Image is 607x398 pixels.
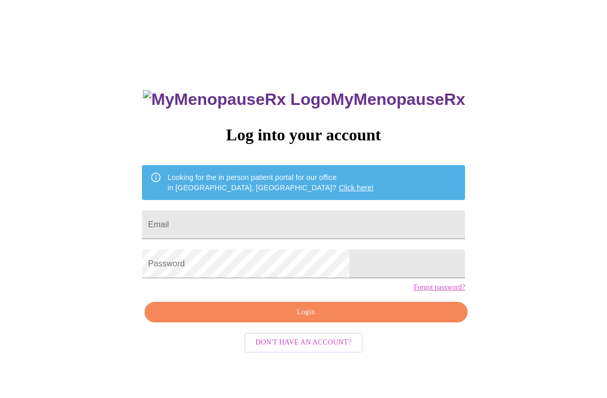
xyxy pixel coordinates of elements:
h3: MyMenopauseRx [143,90,465,109]
div: Looking for the in person patient portal for our office in [GEOGRAPHIC_DATA], [GEOGRAPHIC_DATA]? [168,168,374,197]
span: Login [156,306,456,319]
img: MyMenopauseRx Logo [143,90,330,109]
h3: Log into your account [142,125,465,144]
a: Forgot password? [414,283,465,292]
a: Click here! [339,184,374,192]
a: Don't have an account? [242,337,366,346]
button: Login [145,302,468,323]
button: Don't have an account? [244,333,363,353]
span: Don't have an account? [256,336,352,349]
